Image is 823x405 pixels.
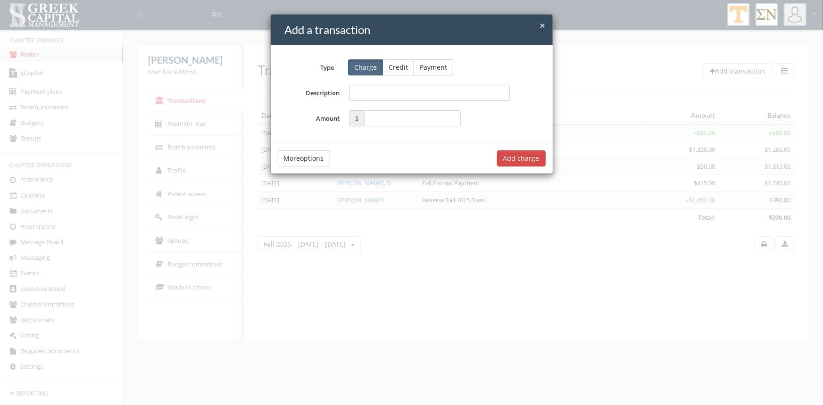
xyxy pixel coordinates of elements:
label: Description [278,85,345,101]
button: Charge [348,59,383,75]
button: Credit [382,59,414,75]
span: $ [349,110,365,126]
button: Moreoptions [278,150,330,166]
span: × [540,19,546,32]
h4: Add a transaction [285,22,546,38]
label: Amount [278,110,345,126]
button: Add charge [497,150,546,166]
button: Payment [414,59,453,75]
label: Type [271,60,341,72]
